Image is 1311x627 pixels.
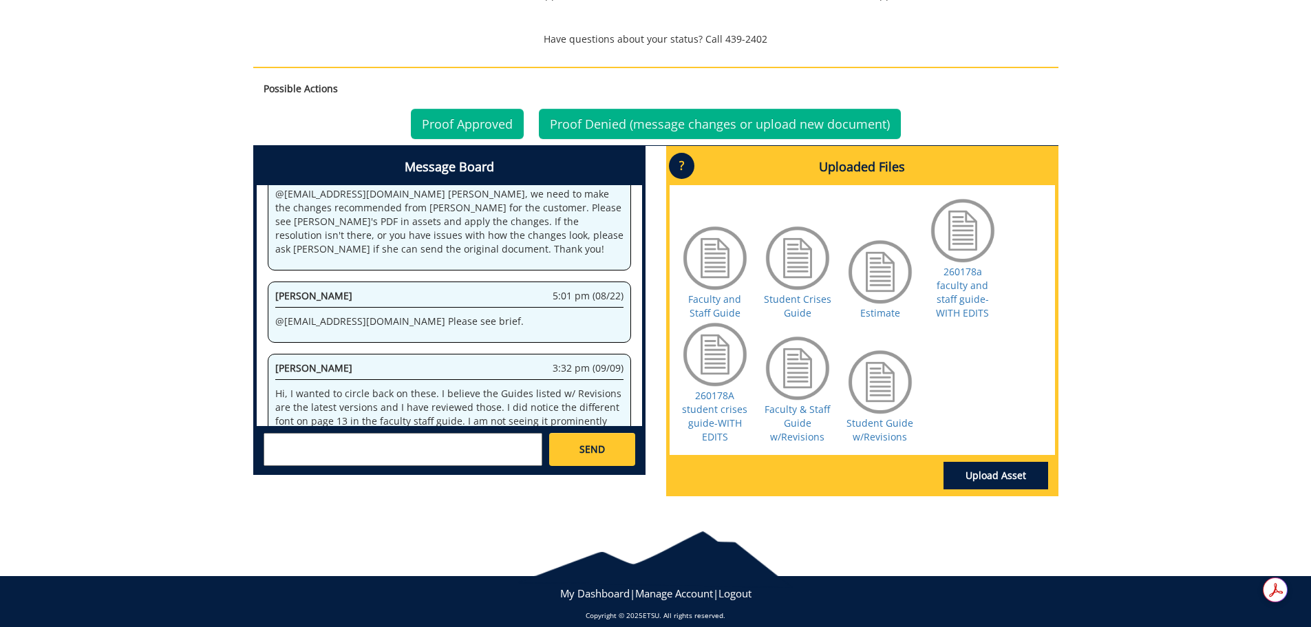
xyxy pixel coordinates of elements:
a: Faculty and Staff Guide [688,293,741,319]
a: My Dashboard [560,586,630,600]
span: 3:32 pm (09/09) [553,361,623,375]
a: 260178a faculty and staff guide-WITH EDITS [936,265,989,319]
a: ETSU [643,610,659,620]
a: Estimate [860,306,900,319]
span: [PERSON_NAME] [275,361,352,374]
p: Hi, I wanted to circle back on these. I believe the Guides listed w/ Revisions are the latest ver... [275,387,623,442]
p: @[EMAIL_ADDRESS][DOMAIN_NAME] [PERSON_NAME], we need to make the changes recommended from [PERSON... [275,187,623,256]
a: Proof Denied (message changes or upload new document) [539,109,901,139]
textarea: messageToSend [264,433,542,466]
a: 260178A student crises guide-WITH EDITS [682,389,747,443]
a: Proof Approved [411,109,524,139]
span: SEND [579,443,605,456]
p: Have questions about your status? Call 439-2402 [253,32,1058,46]
p: @[EMAIL_ADDRESS][DOMAIN_NAME] Please see brief. [275,315,623,328]
a: Faculty & Staff Guide w/Revisions [765,403,830,443]
a: SEND [549,433,635,466]
span: [PERSON_NAME] [275,289,352,302]
h4: Message Board [257,149,642,185]
span: 5:01 pm (08/22) [553,289,623,303]
p: ? [669,153,694,179]
a: Manage Account [635,586,713,600]
h4: Uploaded Files [670,149,1055,185]
a: Student Crises Guide [764,293,831,319]
a: Logout [718,586,752,600]
strong: Possible Actions [264,82,338,95]
a: Student Guide w/Revisions [846,416,913,443]
a: Upload Asset [944,462,1048,489]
